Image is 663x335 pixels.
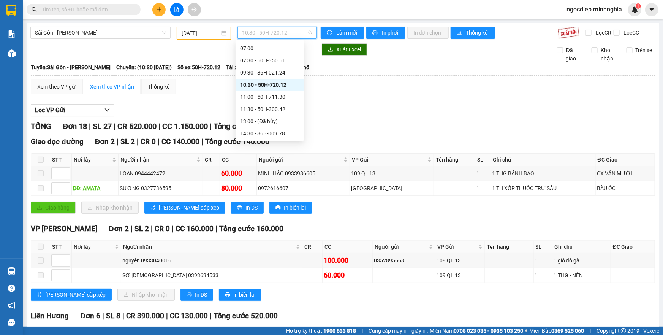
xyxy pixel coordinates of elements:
span: Sài Gòn - Phan Rí [35,27,166,38]
span: | [590,327,591,335]
div: 1 THG BÁNH BAO [492,169,594,178]
span: | [89,122,91,131]
span: Người gửi [259,156,342,164]
span: | [158,122,160,131]
span: Số xe: 50H-720.12 [177,63,220,71]
span: Cung cấp máy in - giấy in: [369,327,428,335]
input: Tìm tên, số ĐT hoặc mã đơn [42,5,131,14]
div: SƯƠNG 0327736595 [120,184,201,192]
span: Lọc CC [621,29,641,37]
span: In DS [245,203,258,212]
div: 13:00 - (Đã hủy) [240,117,299,125]
span: Tài xế: [226,63,242,71]
button: caret-down [645,3,658,16]
div: 1 THG - NẾN [554,271,609,279]
button: printerIn DS [180,289,213,301]
th: CC [323,241,373,253]
span: download [328,47,333,53]
th: ĐC Giao [596,154,655,166]
span: CC 140.000 [161,137,199,146]
strong: 0369 525 060 [551,328,584,334]
th: STT [50,241,72,253]
span: 10:30 - 50H-720.12 [242,27,312,38]
div: 0972616607 [258,184,349,192]
span: CR 0 [141,137,156,146]
div: 1 [535,271,551,279]
span: Lọc VP Gửi [35,105,65,115]
span: [PERSON_NAME] sắp xếp [45,291,106,299]
button: printerIn biên lai [269,202,312,214]
div: SƠ [DEMOGRAPHIC_DATA] 0393634533 [122,271,301,279]
span: 1 [637,3,639,9]
button: uploadGiao hàng [31,202,76,214]
strong: 1900 633 818 [323,328,356,334]
th: ĐC Giao [611,241,655,253]
span: Miền Bắc [529,327,584,335]
td: 109 QL 13 [350,166,434,181]
span: Người nhận [120,156,195,164]
span: | [151,224,153,233]
img: warehouse-icon [8,49,16,57]
span: printer [275,205,281,211]
span: CR 390.000 [126,311,164,320]
span: Người gửi [375,243,427,251]
span: Tổng cước 520.000 [214,311,278,320]
span: Chuyến: (10:30 [DATE]) [116,63,172,71]
span: VP Gửi [437,243,477,251]
span: ngocdiep.minhnghia [560,5,628,14]
span: Kho nhận [598,46,620,63]
span: VP [PERSON_NAME] [31,224,97,233]
span: Làm mới [336,29,358,37]
span: VP Gửi [352,156,426,164]
div: 80.000 [221,183,255,194]
span: printer [372,30,379,36]
img: logo-vxr [6,5,16,16]
div: 1 [535,256,551,265]
div: 11:30 - 50H-300.42 [240,105,299,113]
div: 109 QL 13 [437,256,483,265]
img: warehouse-icon [8,267,16,275]
th: CR [302,241,323,253]
span: notification [8,302,15,309]
span: SL 8 [106,311,120,320]
th: Tên hàng [485,241,533,253]
span: CR 0 [155,224,170,233]
th: STT [50,154,72,166]
span: Liên Hương [31,311,69,320]
span: Nơi lấy [74,156,111,164]
div: 0352895668 [374,256,434,265]
span: file-add [174,7,179,12]
img: icon-new-feature [631,6,638,13]
span: Người nhận [123,243,294,251]
th: CR [203,154,220,166]
th: CC [220,154,256,166]
span: Trên xe [633,46,655,54]
div: 100.000 [324,255,371,266]
div: 60.000 [221,168,255,179]
span: | [131,224,133,233]
span: | [122,311,124,320]
span: down [104,107,110,113]
span: Đơn 18 [63,122,87,131]
div: 07:30 - 50H-350.51 [240,56,299,65]
td: 109 QL 13 [435,253,485,268]
span: | [210,311,212,320]
button: plus [152,3,166,16]
span: In phơi [382,29,399,37]
div: 109 QL 13 [437,271,483,279]
span: | [117,137,119,146]
span: Nơi lấy [74,243,113,251]
span: Hỗ trợ kỹ thuật: [286,327,356,335]
span: SL 2 [134,224,149,233]
span: In biên lai [233,291,255,299]
button: sort-ascending[PERSON_NAME] sắp xếp [31,289,112,301]
div: 1 giỏ đồ gà [554,256,609,265]
button: aim [188,3,201,16]
span: Tổng cước 1.670.000 [214,122,285,131]
div: 14:30 - 86B-009.78 [240,129,299,138]
th: Tên hàng [434,154,475,166]
td: 109 QL 13 [435,268,485,283]
span: CC 130.000 [170,311,208,320]
span: [PERSON_NAME] sắp xếp [159,203,219,212]
div: 1 [476,169,490,178]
